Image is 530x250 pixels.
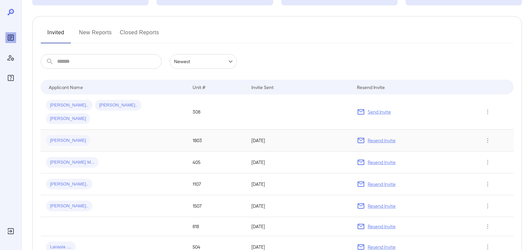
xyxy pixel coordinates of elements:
[187,217,246,236] td: 818
[246,217,352,236] td: [DATE]
[187,173,246,195] td: 1107
[368,203,396,209] p: Resend Invite
[46,137,90,144] span: [PERSON_NAME]
[368,223,396,230] p: Resend Invite
[246,195,352,217] td: [DATE]
[5,52,16,63] div: Manage Users
[482,135,493,146] button: Row Actions
[357,83,385,91] div: Resend Invite
[95,102,141,109] span: [PERSON_NAME]..
[482,157,493,168] button: Row Actions
[5,32,16,43] div: Reports
[246,152,352,173] td: [DATE]
[187,130,246,152] td: 1803
[49,83,83,91] div: Applicant Name
[482,201,493,211] button: Row Actions
[46,102,92,109] span: [PERSON_NAME]..
[5,73,16,83] div: FAQ
[187,195,246,217] td: 1507
[46,181,92,187] span: [PERSON_NAME]..
[5,226,16,237] div: Log Out
[120,27,159,43] button: Closed Reports
[170,54,237,69] div: Newest
[46,116,90,122] span: [PERSON_NAME]
[193,83,205,91] div: Unit #
[187,152,246,173] td: 405
[46,159,98,166] span: [PERSON_NAME] M...
[187,94,246,130] td: 308
[46,203,92,209] span: [PERSON_NAME]..
[41,27,71,43] button: Invited
[368,181,396,187] p: Resend Invite
[482,179,493,190] button: Row Actions
[246,173,352,195] td: [DATE]
[246,130,352,152] td: [DATE]
[482,221,493,232] button: Row Actions
[368,137,396,144] p: Resend Invite
[368,159,396,166] p: Resend Invite
[251,83,274,91] div: Invite Sent
[79,27,112,43] button: New Reports
[368,109,391,115] p: Send Invite
[482,107,493,117] button: Row Actions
